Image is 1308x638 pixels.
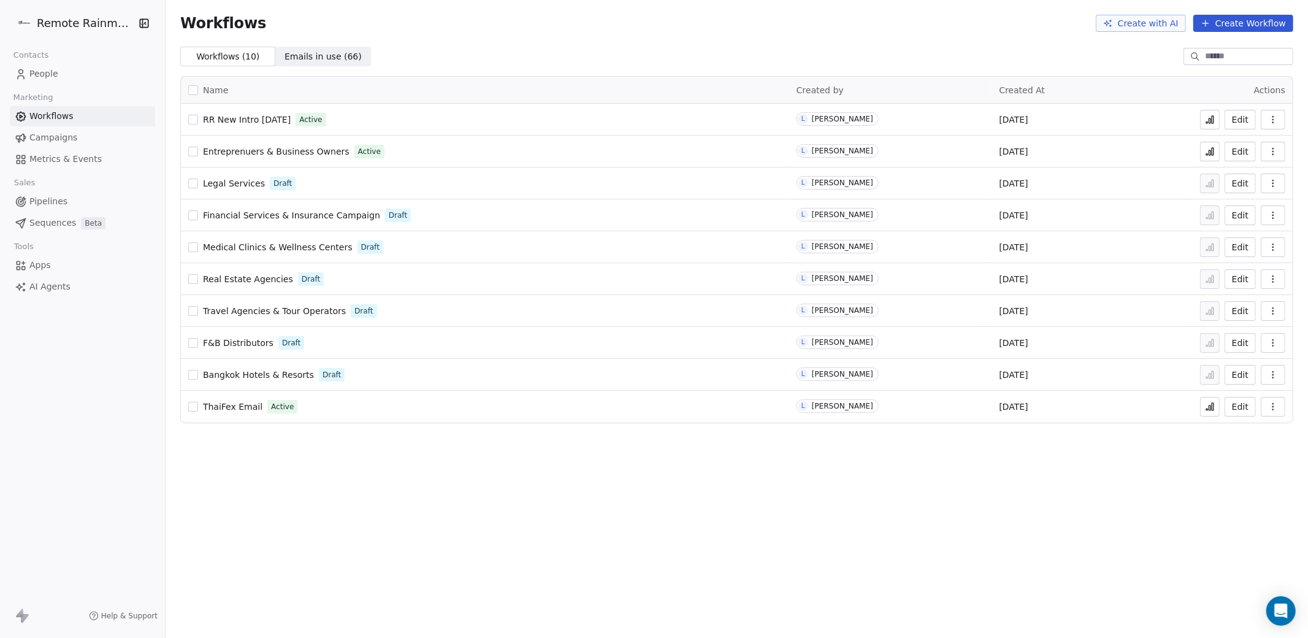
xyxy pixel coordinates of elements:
span: [DATE] [999,401,1028,413]
img: tab_domain_overview_orange.svg [33,71,43,81]
button: Edit [1225,206,1256,225]
a: Financial Services & Insurance Campaign [203,209,380,221]
span: People [29,67,58,80]
span: RR New Intro [DATE] [203,115,291,125]
a: Legal Services [203,177,265,190]
button: Create Workflow [1193,15,1293,32]
span: Name [203,84,228,97]
a: RR New Intro [DATE] [203,113,291,126]
div: L [801,178,805,188]
a: ThaiFex Email [203,401,262,413]
span: [DATE] [999,273,1028,285]
div: [PERSON_NAME] [812,210,873,219]
a: SequencesBeta [10,213,155,233]
div: L [801,242,805,252]
span: [DATE] [999,241,1028,253]
div: [PERSON_NAME] [812,402,873,410]
div: Domain Overview [47,72,110,80]
a: Pipelines [10,191,155,212]
span: Entreprenuers & Business Owners [203,147,350,156]
div: L [801,401,805,411]
img: tab_keywords_by_traffic_grey.svg [122,71,132,81]
div: [PERSON_NAME] [812,115,873,123]
span: Help & Support [101,611,158,621]
a: Bangkok Hotels & Resorts [203,369,314,381]
div: [PERSON_NAME] [812,179,873,187]
span: Pipelines [29,195,67,208]
span: Draft [282,337,300,348]
div: [PERSON_NAME] [812,370,873,379]
span: Draft [273,178,292,189]
span: Workflows [180,15,266,32]
div: L [801,369,805,379]
a: Workflows [10,106,155,126]
span: Draft [389,210,407,221]
span: Remote Rainmaker [37,15,135,31]
span: Draft [323,369,341,380]
span: [DATE] [999,209,1028,221]
a: Help & Support [89,611,158,621]
button: Edit [1225,397,1256,417]
span: Active [299,114,322,125]
span: Apps [29,259,51,272]
a: Real Estate Agencies [203,273,293,285]
div: [PERSON_NAME] [812,242,873,251]
button: Edit [1225,237,1256,257]
div: Keywords by Traffic [136,72,207,80]
span: Metrics & Events [29,153,102,166]
button: Edit [1225,333,1256,353]
div: L [801,146,805,156]
span: Financial Services & Insurance Campaign [203,210,380,220]
img: website_grey.svg [20,32,29,42]
a: Edit [1225,142,1256,161]
div: [PERSON_NAME] [812,338,873,347]
div: [PERSON_NAME] [812,306,873,315]
button: Remote Rainmaker [15,13,131,34]
span: [DATE] [999,337,1028,349]
div: L [801,337,805,347]
span: [DATE] [999,177,1028,190]
div: L [801,306,805,315]
span: Marketing [8,88,58,107]
span: Beta [81,217,105,229]
div: Open Intercom Messenger [1266,596,1296,626]
span: Draft [302,274,320,285]
span: Medical Clinics & Wellness Centers [203,242,353,252]
span: Real Estate Agencies [203,274,293,284]
a: F&B Distributors [203,337,273,349]
span: Created At [999,85,1045,95]
span: Draft [361,242,380,253]
span: Created by [797,85,844,95]
span: F&B Distributors [203,338,273,348]
span: Legal Services [203,179,265,188]
img: logo_orange.svg [20,20,29,29]
a: Edit [1225,269,1256,289]
span: [DATE] [999,369,1028,381]
span: ThaiFex Email [203,402,262,412]
span: Sequences [29,217,76,229]
span: Travel Agencies & Tour Operators [203,306,346,316]
button: Edit [1225,301,1256,321]
a: AI Agents [10,277,155,297]
a: Travel Agencies & Tour Operators [203,305,346,317]
span: Active [358,146,381,157]
span: Contacts [8,46,54,64]
button: Edit [1225,174,1256,193]
span: AI Agents [29,280,71,293]
a: Medical Clinics & Wellness Centers [203,241,353,253]
button: Edit [1225,110,1256,129]
span: Sales [9,174,40,192]
div: L [801,114,805,124]
div: v 4.0.25 [34,20,60,29]
img: RR%20Logo%20%20Black%20(2).png [17,16,32,31]
span: Workflows [29,110,74,123]
div: L [801,210,805,220]
span: Draft [354,306,373,317]
span: [DATE] [999,113,1028,126]
a: Edit [1225,365,1256,385]
span: Actions [1254,85,1285,95]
